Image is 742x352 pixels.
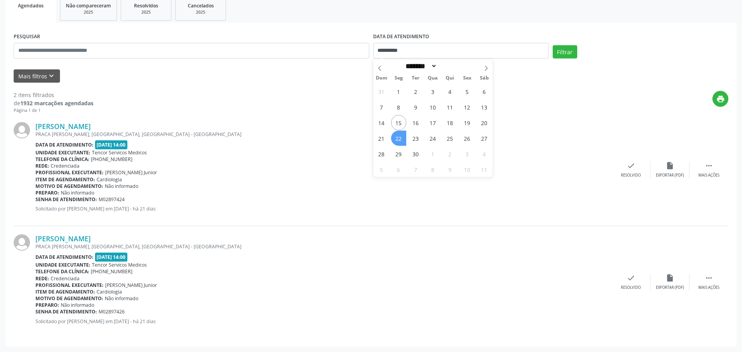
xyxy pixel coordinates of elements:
span: Setembro 11, 2025 [442,99,458,115]
b: Item de agendamento: [35,176,95,183]
span: Não informado [105,183,138,189]
span: Qua [424,76,441,81]
div: Resolvido [621,285,641,290]
b: Unidade executante: [35,262,90,268]
span: Credenciada [51,163,79,169]
span: Outubro 8, 2025 [425,162,441,177]
img: img [14,234,30,251]
b: Data de atendimento: [35,142,93,148]
span: Seg [390,76,407,81]
div: de [14,99,93,107]
span: Setembro 20, 2025 [477,115,492,130]
div: 2025 [181,9,220,15]
span: [PERSON_NAME] Junior [105,282,157,288]
span: Outubro 10, 2025 [460,162,475,177]
span: Outubro 1, 2025 [425,146,441,161]
i: print [716,95,725,103]
b: Profissional executante: [35,282,104,288]
span: Outubro 7, 2025 [408,162,423,177]
span: Outubro 9, 2025 [442,162,458,177]
span: [PHONE_NUMBER] [91,268,132,275]
span: Não compareceram [66,2,111,9]
span: Outubro 4, 2025 [477,146,492,161]
span: Não informado [61,302,94,308]
span: [PHONE_NUMBER] [91,156,132,163]
button: Mais filtroskeyboard_arrow_down [14,69,60,83]
button: print [712,91,728,107]
b: Senha de atendimento: [35,308,97,315]
i:  [705,274,713,282]
span: Setembro 8, 2025 [391,99,406,115]
i:  [705,161,713,170]
select: Month [403,62,437,70]
span: Setembro 29, 2025 [391,146,406,161]
span: Agosto 31, 2025 [374,84,389,99]
div: PRACA [PERSON_NAME], [GEOGRAPHIC_DATA], [GEOGRAPHIC_DATA] - [GEOGRAPHIC_DATA] [35,243,612,250]
span: Setembro 17, 2025 [425,115,441,130]
span: [PERSON_NAME] Junior [105,169,157,176]
span: Setembro 19, 2025 [460,115,475,130]
span: Dom [373,76,390,81]
span: Qui [441,76,458,81]
span: Resolvidos [134,2,158,9]
span: Setembro 25, 2025 [442,131,458,146]
span: Cardiologia [97,176,122,183]
b: Telefone da clínica: [35,156,89,163]
span: Setembro 7, 2025 [374,99,389,115]
button: Filtrar [553,45,577,58]
span: Setembro 4, 2025 [442,84,458,99]
span: Tencor Servicos Medicos [92,149,147,156]
span: Setembro 9, 2025 [408,99,423,115]
label: DATA DE ATENDIMENTO [373,31,429,43]
div: Exportar (PDF) [656,285,684,290]
span: Setembro 18, 2025 [442,115,458,130]
a: [PERSON_NAME] [35,122,91,131]
input: Year [437,62,463,70]
span: Setembro 1, 2025 [391,84,406,99]
span: Outubro 6, 2025 [391,162,406,177]
span: Setembro 3, 2025 [425,84,441,99]
div: Página 1 de 1 [14,107,93,114]
span: Outubro 5, 2025 [374,162,389,177]
a: [PERSON_NAME] [35,234,91,243]
span: Sáb [476,76,493,81]
span: Tencor Servicos Medicos [92,262,147,268]
b: Rede: [35,275,49,282]
div: Exportar (PDF) [656,173,684,178]
span: Setembro 13, 2025 [477,99,492,115]
div: 2025 [66,9,111,15]
div: 2 itens filtrados [14,91,93,99]
b: Preparo: [35,302,59,308]
i: keyboard_arrow_down [47,72,56,80]
b: Rede: [35,163,49,169]
span: Setembro 30, 2025 [408,146,423,161]
span: Cardiologia [97,288,122,295]
i: insert_drive_file [666,161,674,170]
div: 2025 [127,9,166,15]
span: [DATE] 14:00 [95,253,128,262]
span: Setembro 16, 2025 [408,115,423,130]
span: Setembro 14, 2025 [374,115,389,130]
span: Outubro 2, 2025 [442,146,458,161]
span: Setembro 15, 2025 [391,115,406,130]
i: check [627,161,635,170]
i: check [627,274,635,282]
span: Não informado [105,295,138,302]
b: Senha de atendimento: [35,196,97,203]
div: Mais ações [698,285,719,290]
span: Setembro 6, 2025 [477,84,492,99]
b: Motivo de agendamento: [35,183,103,189]
span: Não informado [61,189,94,196]
span: Outubro 3, 2025 [460,146,475,161]
label: PESQUISAR [14,31,40,43]
div: Resolvido [621,173,641,178]
span: Setembro 21, 2025 [374,131,389,146]
b: Preparo: [35,189,59,196]
b: Motivo de agendamento: [35,295,103,302]
span: Credenciada [51,275,79,282]
span: Ter [407,76,424,81]
img: img [14,122,30,138]
span: [DATE] 14:00 [95,140,128,149]
p: Solicitado por [PERSON_NAME] em [DATE] - há 21 dias [35,205,612,212]
strong: 1932 marcações agendadas [20,99,93,107]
